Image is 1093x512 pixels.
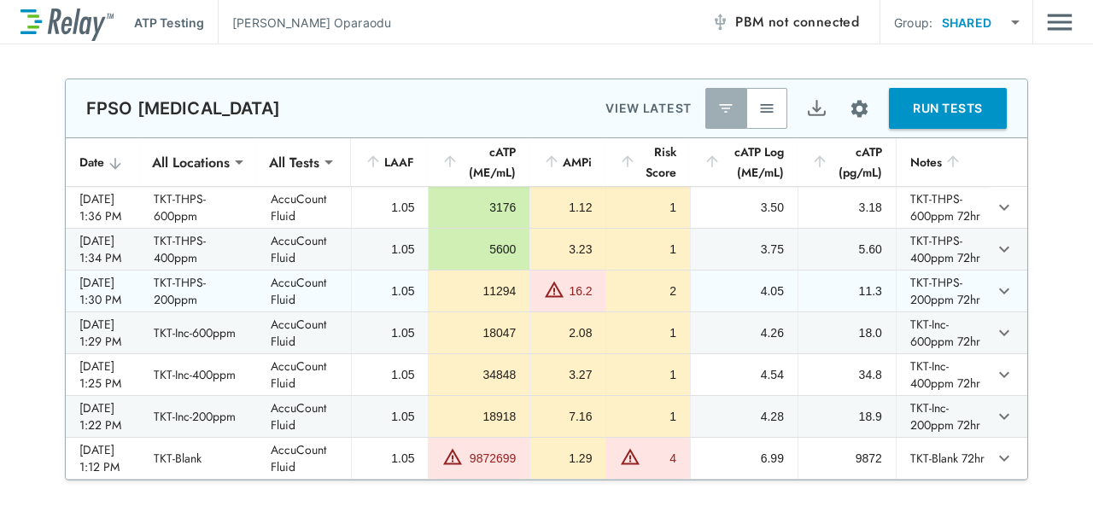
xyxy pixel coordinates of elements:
[543,152,592,172] div: AMPi
[134,14,204,32] p: ATP Testing
[365,366,414,383] div: 1.05
[812,199,882,216] div: 3.18
[365,152,414,172] div: LAAF
[257,438,352,479] td: AccuCount Fluid
[894,14,932,32] p: Group:
[257,354,352,395] td: AccuCount Fluid
[79,190,126,224] div: [DATE] 1:36 PM
[66,138,1027,480] table: sticky table
[812,241,882,258] div: 5.60
[620,282,676,300] div: 2
[812,366,882,383] div: 34.8
[990,318,1019,347] button: expand row
[569,282,592,300] div: 16.2
[140,396,257,437] td: TKT-Inc-200ppm
[79,441,126,475] div: [DATE] 1:12 PM
[86,98,280,119] p: FPSO [MEDICAL_DATA]
[812,450,882,467] div: 9872
[717,100,734,117] img: Latest
[704,324,784,341] div: 4.26
[365,408,414,425] div: 1.05
[704,5,866,39] button: PBM not connected
[990,235,1019,264] button: expand row
[811,142,882,183] div: cATP (pg/mL)
[365,450,414,467] div: 1.05
[257,187,352,228] td: AccuCount Fluid
[257,396,352,437] td: AccuCount Fluid
[758,100,775,117] img: View All
[990,193,1019,222] button: expand row
[442,199,516,216] div: 3176
[442,408,516,425] div: 18918
[704,142,784,183] div: cATP Log (ME/mL)
[140,145,242,179] div: All Locations
[79,274,126,308] div: [DATE] 1:30 PM
[812,282,882,300] div: 11.3
[140,312,257,353] td: TKT-Inc-600ppm
[544,279,564,300] img: Warning
[990,276,1019,305] button: expand row
[605,98,692,119] p: VIEW LATEST
[79,316,126,350] div: [DATE] 1:29 PM
[1047,6,1073,38] img: Drawer Icon
[140,271,257,311] td: TKT-THPS-200ppm
[79,232,126,266] div: [DATE] 1:34 PM
[140,187,257,228] td: TKT-THPS-600ppm
[442,241,516,258] div: 5600
[889,88,1007,129] button: RUN TESTS
[896,187,990,228] td: TKT-THPS-600ppm 72hr
[645,450,676,467] div: 4
[365,241,414,258] div: 1.05
[837,86,882,131] button: Site setup
[442,446,463,467] img: Warning
[620,408,676,425] div: 1
[620,446,640,467] img: Warning
[544,241,592,258] div: 3.23
[896,396,990,437] td: TKT-Inc-200ppm 72hr
[806,98,827,119] img: Export Icon
[711,14,728,31] img: Offline Icon
[140,438,257,479] td: TKT-Blank
[544,408,592,425] div: 7.16
[257,145,331,179] div: All Tests
[257,229,352,270] td: AccuCount Fluid
[140,229,257,270] td: TKT-THPS-400ppm
[79,399,126,433] div: [DATE] 1:22 PM
[140,354,257,395] td: TKT-Inc-400ppm
[769,12,859,32] span: not connected
[1047,6,1073,38] button: Main menu
[365,324,414,341] div: 1.05
[704,241,784,258] div: 3.75
[442,324,516,341] div: 18047
[257,271,352,311] td: AccuCount Fluid
[990,360,1019,389] button: expand row
[66,138,140,187] th: Date
[442,282,516,300] div: 11294
[910,152,976,172] div: Notes
[619,142,676,183] div: Risk Score
[704,450,784,467] div: 6.99
[232,14,391,32] p: [PERSON_NAME] Oparaodu
[896,229,990,270] td: TKT-THPS-400ppm 72hr
[620,366,676,383] div: 1
[896,438,990,479] td: TKT-Blank 72hr
[990,402,1019,431] button: expand row
[896,312,990,353] td: TKT-Inc-600ppm 72hr
[620,199,676,216] div: 1
[79,358,126,392] div: [DATE] 1:25 PM
[704,408,784,425] div: 4.28
[442,366,516,383] div: 34848
[544,450,592,467] div: 1.29
[544,366,592,383] div: 3.27
[896,354,990,395] td: TKT-Inc-400ppm 72hr
[704,282,784,300] div: 4.05
[990,444,1019,473] button: expand row
[365,282,414,300] div: 1.05
[544,199,592,216] div: 1.12
[735,10,859,34] span: PBM
[620,324,676,341] div: 1
[796,88,837,129] button: Export
[620,241,676,258] div: 1
[812,408,882,425] div: 18.9
[544,324,592,341] div: 2.08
